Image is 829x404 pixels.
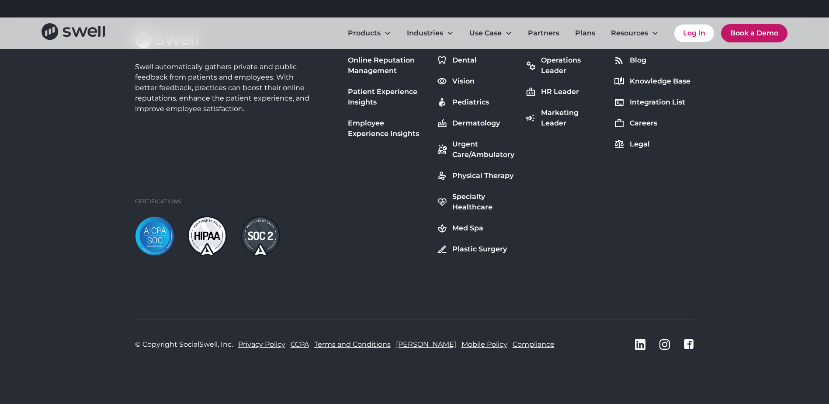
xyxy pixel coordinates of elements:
[630,118,657,129] div: Careers
[435,221,517,235] a: Med Spa
[135,62,313,114] div: Swell automatically gathers private and public feedback from patients and employees. With better ...
[461,339,507,350] a: Mobile Policy
[346,53,428,78] a: Online Reputation Management
[604,24,666,42] div: Resources
[435,190,517,214] a: Specialty Healthcare
[407,28,443,38] div: Industries
[187,216,227,256] img: hipaa-light.png
[541,55,604,76] div: Operations Leader
[541,87,579,97] div: HR Leader
[630,76,690,87] div: Knowledge Base
[524,53,605,78] a: Operations Leader
[452,223,483,233] div: Med Spa
[238,339,285,350] a: Privacy Policy
[435,116,517,130] a: Dermatology
[135,339,233,350] div: © Copyright SocialSwell, Inc.
[435,137,517,162] a: Urgent Care/Ambulatory
[314,339,391,350] a: Terms and Conditions
[241,216,280,256] img: soc2-dark.png
[291,339,309,350] a: CCPA
[612,137,692,151] a: Legal
[400,24,461,42] div: Industries
[521,24,566,42] a: Partners
[346,85,428,109] a: Patient Experience Insights
[452,118,500,129] div: Dermatology
[452,139,515,160] div: Urgent Care/Ambulatory
[348,87,426,108] div: Patient Experience Insights
[452,76,475,87] div: Vision
[612,116,692,130] a: Careers
[452,244,507,254] div: Plastic Surgery
[513,339,555,350] a: Compliance
[348,55,426,76] div: Online Reputation Management
[612,95,692,109] a: Integration List
[452,192,515,212] div: Specialty Healthcare
[721,24,787,42] a: Book a Demo
[435,95,517,109] a: Pediatrics
[524,85,605,99] a: HR Leader
[469,28,502,38] div: Use Case
[630,139,650,150] div: Legal
[348,28,381,38] div: Products
[524,106,605,130] a: Marketing Leader
[435,74,517,88] a: Vision
[541,108,604,129] div: Marketing Leader
[630,55,646,66] div: Blog
[135,198,181,205] div: Certifications
[611,28,648,38] div: Resources
[341,24,398,42] div: Products
[612,53,692,67] a: Blog
[42,23,105,43] a: home
[346,116,428,141] a: Employee Experience Insights
[452,97,489,108] div: Pediatrics
[396,339,456,350] a: [PERSON_NAME]
[452,171,513,181] div: Physical Therapy
[435,53,517,67] a: Dental
[674,24,714,42] a: Log In
[612,74,692,88] a: Knowledge Base
[568,24,602,42] a: Plans
[630,97,685,108] div: Integration List
[435,242,517,256] a: Plastic Surgery
[462,24,519,42] div: Use Case
[348,118,426,139] div: Employee Experience Insights
[435,169,517,183] a: Physical Therapy
[452,55,477,66] div: Dental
